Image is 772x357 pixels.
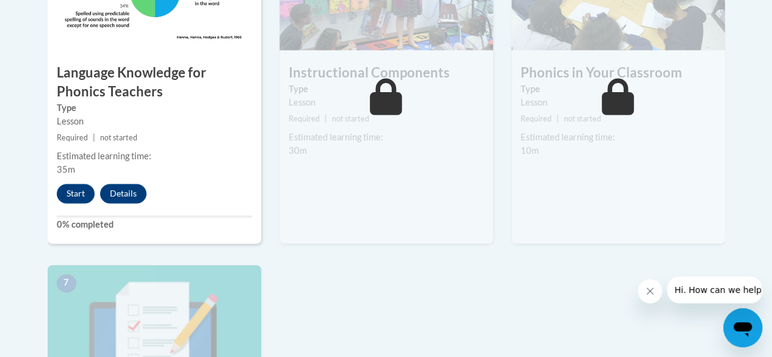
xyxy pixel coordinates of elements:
[7,9,99,18] span: Hi. How can we help?
[521,145,539,156] span: 10m
[57,184,95,203] button: Start
[564,114,601,123] span: not started
[57,150,252,163] div: Estimated learning time:
[289,82,484,96] label: Type
[521,96,716,109] div: Lesson
[57,218,252,231] label: 0% completed
[57,164,75,175] span: 35m
[325,114,327,123] span: |
[100,184,146,203] button: Details
[57,101,252,115] label: Type
[332,114,369,123] span: not started
[289,145,307,156] span: 30m
[280,63,493,82] h3: Instructional Components
[521,114,552,123] span: Required
[557,114,559,123] span: |
[723,308,762,347] iframe: Button to launch messaging window
[667,276,762,303] iframe: Message from company
[289,114,320,123] span: Required
[638,279,662,303] iframe: Close message
[100,133,137,142] span: not started
[57,133,88,142] span: Required
[93,133,95,142] span: |
[511,63,725,82] h3: Phonics in Your Classroom
[521,131,716,144] div: Estimated learning time:
[57,274,76,292] span: 7
[289,96,484,109] div: Lesson
[57,115,252,128] div: Lesson
[48,63,261,101] h3: Language Knowledge for Phonics Teachers
[289,131,484,144] div: Estimated learning time:
[521,82,716,96] label: Type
